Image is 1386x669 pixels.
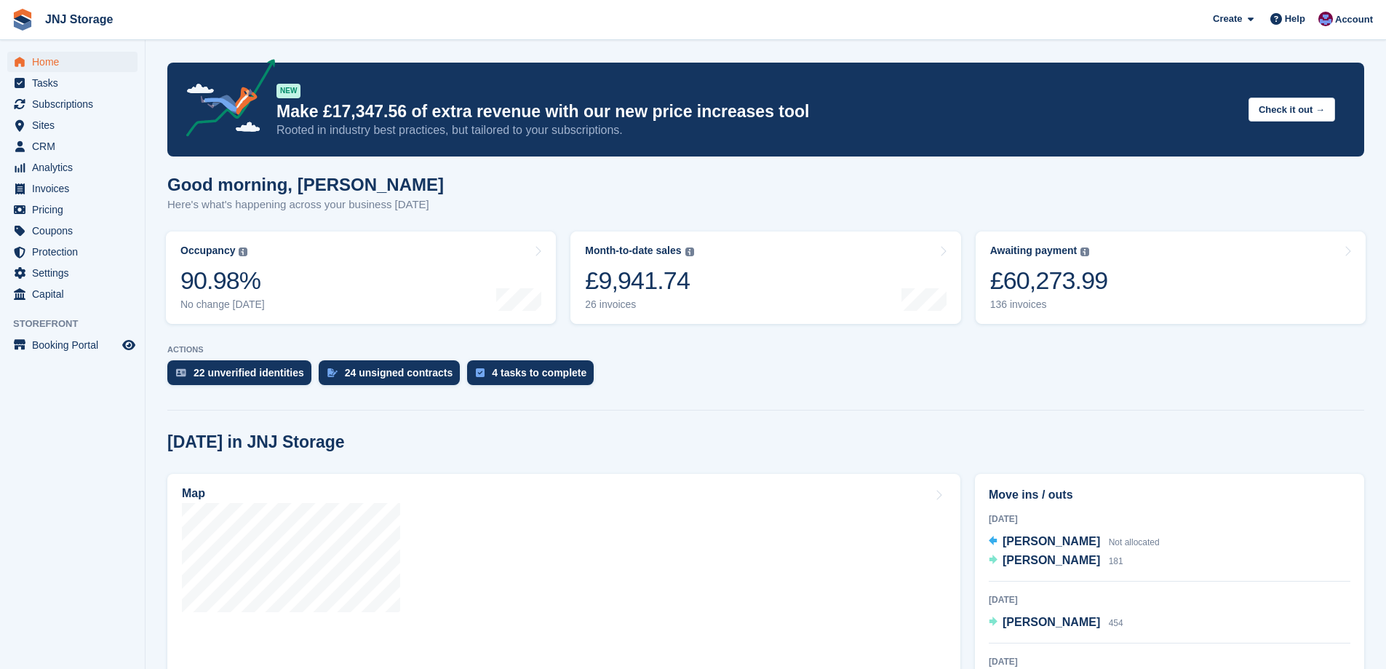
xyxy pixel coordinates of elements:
span: Storefront [13,317,145,331]
button: Check it out → [1248,98,1335,122]
img: icon-info-grey-7440780725fd019a000dd9b08b2336e03edf1995a4989e88bcd33f0948082b44.svg [1080,248,1089,256]
div: 26 invoices [585,298,693,311]
div: No change [DATE] [180,298,265,311]
span: Home [32,52,119,72]
div: Occupancy [180,245,235,257]
a: menu [7,178,138,199]
a: JNJ Storage [39,7,119,31]
span: Capital [32,284,119,304]
span: [PERSON_NAME] [1003,554,1100,566]
a: 22 unverified identities [167,360,319,392]
a: menu [7,136,138,157]
span: Pricing [32,199,119,220]
span: Sites [32,115,119,135]
div: £60,273.99 [990,266,1108,296]
img: icon-info-grey-7440780725fd019a000dd9b08b2336e03edf1995a4989e88bcd33f0948082b44.svg [685,248,694,256]
div: Awaiting payment [990,245,1078,257]
img: verify_identity-adf6edd0f0f0b5bbfe63781bf79b02c33cf7c696d77639b501bdc392416b5a36.svg [176,368,186,377]
a: menu [7,199,138,220]
a: menu [7,242,138,262]
span: Protection [32,242,119,262]
h2: [DATE] in JNJ Storage [167,432,345,452]
span: CRM [32,136,119,157]
span: Analytics [32,157,119,178]
img: contract_signature_icon-13c848040528278c33f63329250d36e43548de30e8caae1d1a13099fd9432cc5.svg [327,368,338,377]
a: menu [7,157,138,178]
div: £9,941.74 [585,266,693,296]
img: task-75834270c22a3079a89374b754ae025e5fb1db73e45f91037f5363f120a921f8.svg [476,368,485,377]
img: stora-icon-8386f47178a22dfd0bd8f6a31ec36ba5ce8667c1dd55bd0f319d3a0aa187defe.svg [12,9,33,31]
h2: Move ins / outs [989,486,1350,504]
a: menu [7,284,138,304]
div: 90.98% [180,266,265,296]
span: Create [1213,12,1242,26]
img: price-adjustments-announcement-icon-8257ccfd72463d97f412b2fc003d46551f7dbcb40ab6d574587a9cd5c0d94... [174,59,276,142]
a: menu [7,263,138,283]
div: [DATE] [989,655,1350,668]
span: Account [1335,12,1373,27]
a: menu [7,73,138,93]
a: menu [7,52,138,72]
div: 136 invoices [990,298,1108,311]
p: Make £17,347.56 of extra revenue with our new price increases tool [276,101,1237,122]
a: 4 tasks to complete [467,360,601,392]
span: Invoices [32,178,119,199]
p: Here's what's happening across your business [DATE] [167,197,444,213]
a: [PERSON_NAME] 181 [989,552,1123,571]
div: NEW [276,84,300,98]
p: ACTIONS [167,345,1364,355]
div: [DATE] [989,512,1350,526]
a: [PERSON_NAME] 454 [989,614,1123,633]
span: Coupons [32,221,119,241]
img: icon-info-grey-7440780725fd019a000dd9b08b2336e03edf1995a4989e88bcd33f0948082b44.svg [239,248,247,256]
a: 24 unsigned contracts [319,360,468,392]
a: menu [7,335,138,355]
div: 22 unverified identities [194,367,304,379]
div: 24 unsigned contracts [345,367,453,379]
a: menu [7,94,138,114]
span: Not allocated [1109,537,1160,547]
a: [PERSON_NAME] Not allocated [989,533,1160,552]
span: [PERSON_NAME] [1003,535,1100,547]
span: Subscriptions [32,94,119,114]
div: Month-to-date sales [585,245,681,257]
div: 4 tasks to complete [492,367,586,379]
span: [PERSON_NAME] [1003,616,1100,628]
a: menu [7,115,138,135]
h2: Map [182,487,205,500]
span: Help [1285,12,1305,26]
img: Jonathan Scrase [1318,12,1333,26]
h1: Good morning, [PERSON_NAME] [167,175,444,194]
a: Month-to-date sales £9,941.74 26 invoices [570,231,960,324]
a: Preview store [120,336,138,354]
span: 181 [1109,556,1123,566]
div: [DATE] [989,593,1350,606]
span: Tasks [32,73,119,93]
span: Settings [32,263,119,283]
a: Occupancy 90.98% No change [DATE] [166,231,556,324]
p: Rooted in industry best practices, but tailored to your subscriptions. [276,122,1237,138]
span: Booking Portal [32,335,119,355]
a: Awaiting payment £60,273.99 136 invoices [976,231,1366,324]
span: 454 [1109,618,1123,628]
a: menu [7,221,138,241]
